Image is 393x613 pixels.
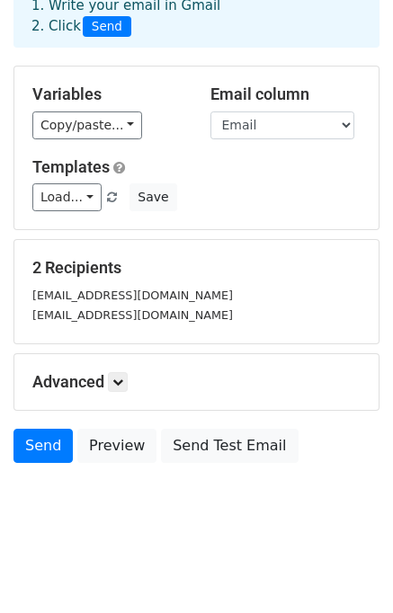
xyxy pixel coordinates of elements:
[32,111,142,139] a: Copy/paste...
[161,429,298,463] a: Send Test Email
[32,157,110,176] a: Templates
[130,183,176,211] button: Save
[32,183,102,211] a: Load...
[303,527,393,613] iframe: Chat Widget
[77,429,156,463] a: Preview
[32,308,233,322] small: [EMAIL_ADDRESS][DOMAIN_NAME]
[32,258,361,278] h5: 2 Recipients
[210,84,362,104] h5: Email column
[32,289,233,302] small: [EMAIL_ADDRESS][DOMAIN_NAME]
[32,372,361,392] h5: Advanced
[32,84,183,104] h5: Variables
[13,429,73,463] a: Send
[83,16,131,38] span: Send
